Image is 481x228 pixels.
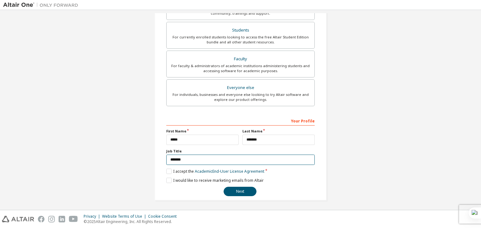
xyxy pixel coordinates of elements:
[59,216,65,222] img: linkedin.svg
[38,216,44,222] img: facebook.svg
[170,63,311,73] div: For faculty & administrators of academic institutions administering students and accessing softwa...
[195,169,264,174] a: Academic End-User License Agreement
[166,149,315,154] label: Job Title
[69,216,78,222] img: youtube.svg
[170,83,311,92] div: Everyone else
[166,116,315,126] div: Your Profile
[84,214,102,219] div: Privacy
[170,55,311,63] div: Faculty
[170,35,311,45] div: For currently enrolled students looking to access the free Altair Student Edition bundle and all ...
[3,2,81,8] img: Altair One
[2,216,34,222] img: altair_logo.svg
[166,129,239,134] label: First Name
[48,216,55,222] img: instagram.svg
[224,187,256,196] button: Next
[166,169,264,174] label: I accept the
[242,129,315,134] label: Last Name
[102,214,148,219] div: Website Terms of Use
[170,26,311,35] div: Students
[166,178,264,183] label: I would like to receive marketing emails from Altair
[170,92,311,102] div: For individuals, businesses and everyone else looking to try Altair software and explore our prod...
[84,219,180,224] p: © 2025 Altair Engineering, Inc. All Rights Reserved.
[148,214,180,219] div: Cookie Consent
